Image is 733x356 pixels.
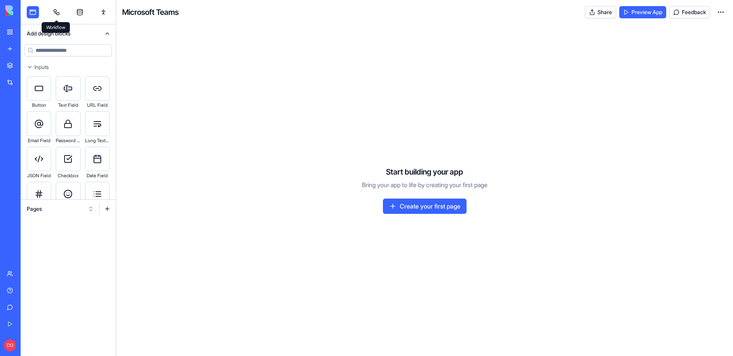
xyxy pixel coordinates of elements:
[27,171,51,180] div: JSON Field
[122,7,179,18] h4: Microsoft Teams
[619,6,666,18] a: Preview App
[85,171,110,180] div: Date Field
[23,203,98,215] button: Pages
[85,101,110,110] div: URL Field
[383,199,467,214] a: Create your first page
[362,180,488,189] p: Bring your app to life by creating your first page
[5,5,53,16] img: logo
[4,339,16,351] span: DO
[56,171,80,180] div: Checkbox
[669,6,710,18] button: Feedback
[27,101,51,110] div: Button
[56,136,80,145] div: Password Field
[46,24,65,30] p: Workflow
[21,24,116,43] button: Add design blocks
[56,101,80,110] div: Text Field
[386,167,463,177] h4: Start building your app
[85,136,110,145] div: Long Text Field
[27,136,51,145] div: Email Field
[21,61,116,73] button: Inputs
[585,6,616,18] button: Share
